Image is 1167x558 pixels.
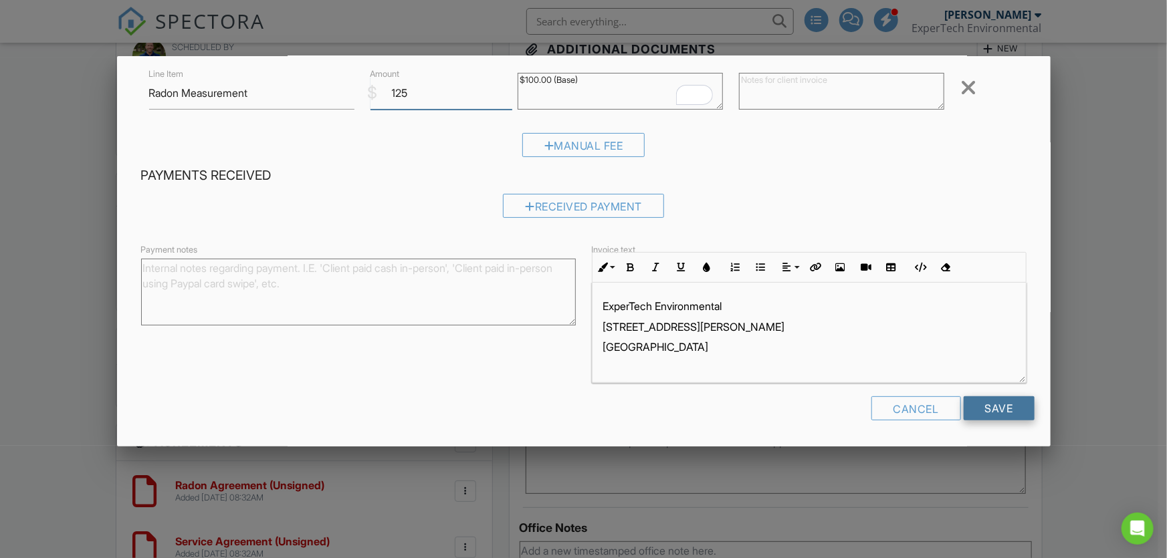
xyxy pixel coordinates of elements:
[603,339,1015,354] p: [GEOGRAPHIC_DATA]
[871,396,961,420] div: Cancel
[141,244,198,256] label: Payment notes
[368,82,378,104] div: $
[723,255,748,280] button: Ordered List
[908,255,933,280] button: Code View
[518,73,723,110] textarea: To enrich screen reader interactions, please activate Accessibility in Grammarly extension settings
[593,255,618,280] button: Inline Style
[1122,513,1154,545] div: Open Intercom Messenger
[522,142,645,156] a: Manual Fee
[618,255,643,280] button: Bold (Ctrl+B)
[669,255,694,280] button: Underline (Ctrl+U)
[777,255,803,280] button: Align
[522,133,645,157] div: Manual Fee
[748,255,774,280] button: Unordered List
[592,244,636,256] label: Invoice text
[853,255,879,280] button: Insert Video
[141,167,1027,184] h4: Payments Received
[149,68,184,80] label: Line Item
[803,255,828,280] button: Insert Link (Ctrl+K)
[503,194,664,218] div: Received Payment
[828,255,853,280] button: Insert Image (Ctrl+P)
[964,396,1035,420] input: Save
[643,255,669,280] button: Italic (Ctrl+I)
[603,299,1015,313] p: ExperTech Environmental
[603,319,1015,334] p: [STREET_ADDRESS][PERSON_NAME]
[879,255,904,280] button: Insert Table
[694,255,720,280] button: Colors
[503,203,664,217] a: Received Payment
[933,255,958,280] button: Clear Formatting
[370,68,400,80] label: Amount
